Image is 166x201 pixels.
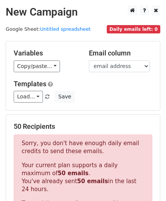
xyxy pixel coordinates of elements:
iframe: Chat Widget [128,165,166,201]
strong: 50 emails [77,178,108,185]
small: Google Sheet: [6,26,91,32]
a: Copy/paste... [14,60,60,72]
a: Untitled spreadsheet [40,26,90,32]
h5: Email column [89,49,153,57]
h2: New Campaign [6,6,160,19]
strong: 50 emails [58,170,89,177]
p: Your current plan supports a daily maximum of . You've already sent in the last 24 hours. [22,161,144,193]
button: Save [55,91,74,103]
p: Sorry, you don't have enough daily email credits to send these emails. [22,139,144,155]
a: Daily emails left: 0 [107,26,160,32]
span: Daily emails left: 0 [107,25,160,33]
h5: 50 Recipients [14,122,152,131]
a: Load... [14,91,43,103]
a: Templates [14,80,46,88]
h5: Variables [14,49,77,57]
